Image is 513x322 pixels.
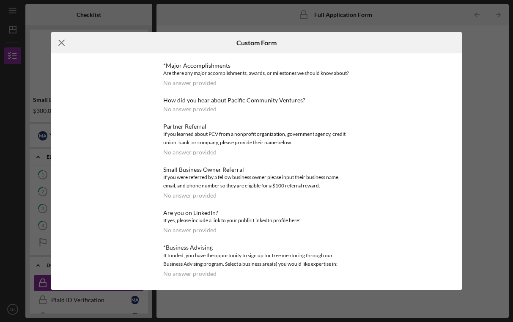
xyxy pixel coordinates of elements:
[163,209,349,216] div: Are you on LinkedIn?
[163,251,349,268] div: If funded, you have the opportunity to sign up for free mentoring through our Business Advising p...
[163,173,349,190] div: If you were referred by a fellow business owner please input their business name, email, and phon...
[163,80,217,86] div: No answer provided
[163,244,349,251] div: *Business Advising
[163,227,217,234] div: No answer provided
[163,216,349,225] div: If yes, please include a link to your public LinkedIn profile here:
[163,130,349,147] div: If you learned about PCV from a nonprofit organization, government agency, credit union, bank, or...
[163,270,217,277] div: No answer provided
[163,106,217,113] div: No answer provided
[163,97,349,104] div: How did you hear about Pacific Community Ventures?
[163,62,349,69] div: *Major Accomplishments
[163,149,217,156] div: No answer provided
[236,39,277,47] h6: Custom Form
[163,123,349,130] div: Partner Referral
[163,69,349,77] div: Are there any major accomplishments, awards, or milestones we should know about?
[163,192,217,199] div: No answer provided
[163,166,349,173] div: Small Business Owner Referral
